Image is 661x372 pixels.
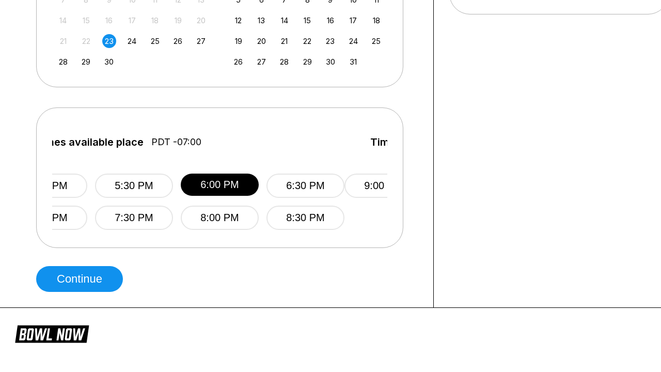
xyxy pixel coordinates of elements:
button: 7:30 PM [95,206,173,230]
div: Not available Sunday, September 14th, 2025 [56,13,70,27]
div: Choose Tuesday, October 14th, 2025 [277,13,291,27]
div: Choose Saturday, October 18th, 2025 [369,13,383,27]
div: Choose Tuesday, October 21st, 2025 [277,34,291,48]
div: Choose Thursday, September 25th, 2025 [148,34,162,48]
div: Choose Saturday, September 27th, 2025 [194,34,208,48]
div: Not available Tuesday, September 16th, 2025 [102,13,116,27]
button: 9:00 PM [344,174,422,198]
span: PDT -07:00 [151,136,201,148]
div: Choose Friday, October 17th, 2025 [347,13,360,27]
button: 6:00 PM [181,174,259,196]
div: Choose Wednesday, October 29th, 2025 [301,55,314,69]
button: Continue [36,266,123,292]
button: 5:30 PM [95,174,173,198]
div: Choose Sunday, September 28th, 2025 [56,55,70,69]
div: Choose Tuesday, September 23rd, 2025 [102,34,116,48]
span: Times available place [370,136,479,148]
button: 6:30 PM [266,174,344,198]
span: Times available place [35,136,144,148]
div: Not available Friday, September 19th, 2025 [171,13,185,27]
button: 8:00 PM [181,206,259,230]
div: Not available Wednesday, September 17th, 2025 [125,13,139,27]
div: Not available Sunday, September 21st, 2025 [56,34,70,48]
div: Choose Sunday, October 19th, 2025 [231,34,245,48]
div: Not available Monday, September 15th, 2025 [79,13,93,27]
div: Choose Wednesday, October 22nd, 2025 [301,34,314,48]
div: Choose Friday, October 24th, 2025 [347,34,360,48]
div: Not available Saturday, September 20th, 2025 [194,13,208,27]
div: Not available Thursday, September 18th, 2025 [148,13,162,27]
div: Choose Sunday, October 26th, 2025 [231,55,245,69]
div: Not available Monday, September 22nd, 2025 [79,34,93,48]
button: 8:30 PM [266,206,344,230]
div: Choose Friday, September 26th, 2025 [171,34,185,48]
div: Choose Wednesday, September 24th, 2025 [125,34,139,48]
div: Choose Wednesday, October 15th, 2025 [301,13,314,27]
div: Choose Sunday, October 12th, 2025 [231,13,245,27]
div: Choose Thursday, October 16th, 2025 [323,13,337,27]
div: Choose Monday, October 20th, 2025 [255,34,269,48]
div: Choose Friday, October 31st, 2025 [347,55,360,69]
div: Choose Tuesday, September 30th, 2025 [102,55,116,69]
div: Choose Monday, October 27th, 2025 [255,55,269,69]
div: Choose Tuesday, October 28th, 2025 [277,55,291,69]
div: Choose Thursday, October 23rd, 2025 [323,34,337,48]
div: Choose Monday, October 13th, 2025 [255,13,269,27]
div: Choose Monday, September 29th, 2025 [79,55,93,69]
div: Choose Saturday, October 25th, 2025 [369,34,383,48]
div: Choose Thursday, October 30th, 2025 [323,55,337,69]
